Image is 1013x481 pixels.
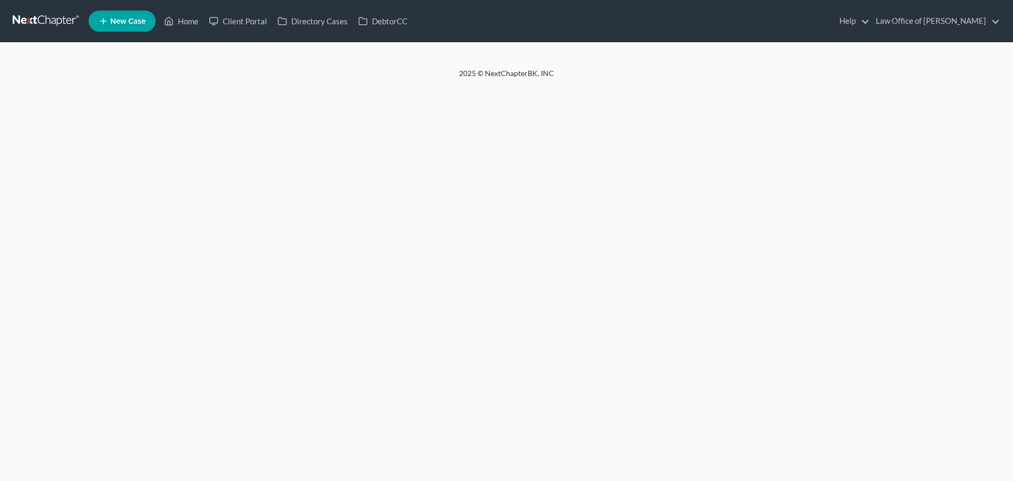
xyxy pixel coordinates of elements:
[89,11,156,32] new-legal-case-button: New Case
[353,12,413,31] a: DebtorCC
[871,12,1000,31] a: Law Office of [PERSON_NAME]
[204,12,272,31] a: Client Portal
[159,12,204,31] a: Home
[272,12,353,31] a: Directory Cases
[834,12,869,31] a: Help
[206,68,807,87] div: 2025 © NextChapterBK, INC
